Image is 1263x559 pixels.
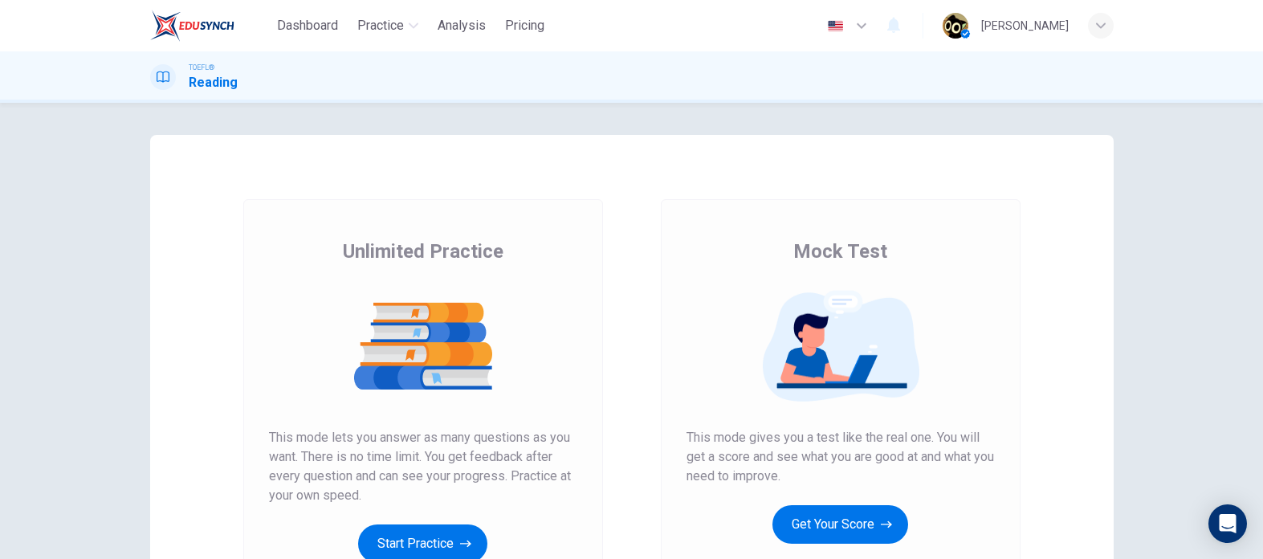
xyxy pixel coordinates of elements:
button: Get Your Score [772,505,908,544]
span: Analysis [438,16,486,35]
button: Practice [351,11,425,40]
img: EduSynch logo [150,10,234,42]
span: Practice [357,16,404,35]
span: Unlimited Practice [343,239,503,264]
img: Profile picture [943,13,968,39]
span: This mode lets you answer as many questions as you want. There is no time limit. You get feedback... [269,428,577,505]
span: Dashboard [277,16,338,35]
span: Mock Test [793,239,887,264]
span: This mode gives you a test like the real one. You will get a score and see what you are good at a... [687,428,995,486]
span: Pricing [505,16,544,35]
a: EduSynch logo [150,10,271,42]
img: en [825,20,845,32]
button: Analysis [431,11,492,40]
div: Open Intercom Messenger [1208,504,1247,543]
span: TOEFL® [189,62,214,73]
button: Pricing [499,11,551,40]
h1: Reading [189,73,238,92]
button: Dashboard [271,11,344,40]
div: [PERSON_NAME] [981,16,1069,35]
